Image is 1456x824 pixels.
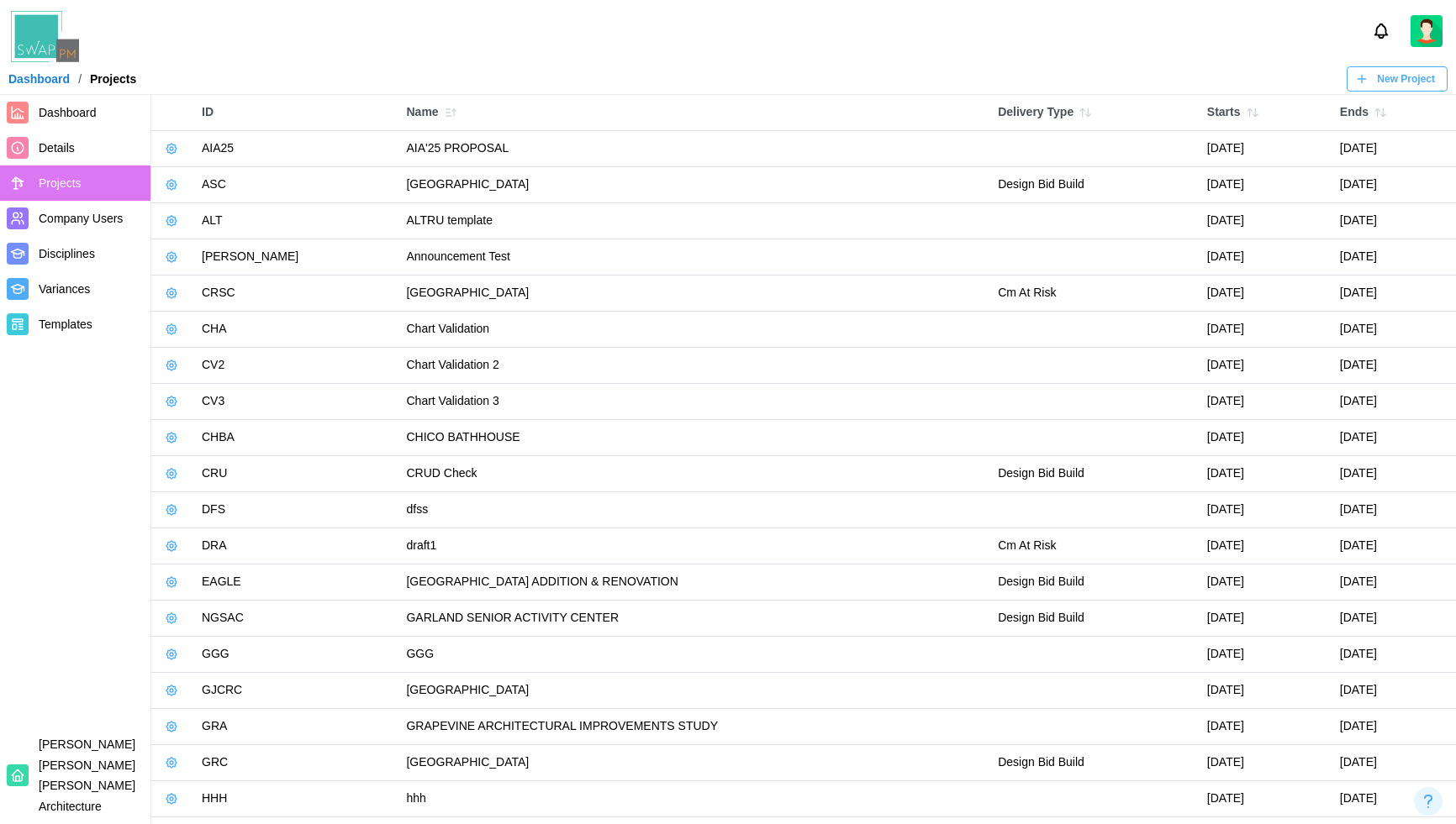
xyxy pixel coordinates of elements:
[1199,601,1332,637] td: [DATE]
[160,245,183,269] button: View Project
[202,103,389,122] div: ID
[160,643,183,666] button: View Project
[1199,384,1332,420] td: [DATE]
[160,318,183,341] button: View Project
[398,203,989,239] td: ALTRU template
[1199,276,1332,312] td: [DATE]
[1199,528,1332,564] td: [DATE]
[1332,384,1456,420] td: [DATE]
[193,564,398,601] td: EAGLE
[398,528,989,564] td: draft1
[160,498,183,522] button: View Project
[39,141,75,155] span: Details
[193,276,398,312] td: CRSC
[193,745,398,781] td: GRC
[1199,709,1332,745] td: [DATE]
[1199,564,1332,601] td: [DATE]
[160,354,183,377] button: View Project
[1332,239,1456,276] td: [DATE]
[160,281,183,305] button: View Project
[39,282,90,296] span: Variances
[193,528,398,564] td: DRA
[398,131,989,167] td: AIA'25 PROPOSAL
[160,426,183,449] button: View Project
[1199,420,1332,456] td: [DATE]
[193,167,398,203] td: ASC
[989,745,1199,781] td: Design Bid Build
[989,167,1199,203] td: Design Bid Build
[1332,745,1456,781] td: [DATE]
[1367,17,1395,45] button: Notifications
[1199,492,1332,528] td: [DATE]
[998,101,1190,124] div: Delivery Type
[398,673,989,709] td: [GEOGRAPHIC_DATA]
[160,751,183,774] button: View Project
[193,709,398,745] td: GRA
[39,106,97,119] span: Dashboard
[1199,131,1332,167] td: [DATE]
[1199,239,1332,276] td: [DATE]
[406,101,981,124] div: Name
[1332,528,1456,564] td: [DATE]
[39,247,95,260] span: Disciplines
[193,203,398,239] td: ALT
[1199,203,1332,239] td: [DATE]
[398,564,989,601] td: [GEOGRAPHIC_DATA] ADDITION & RENOVATION
[193,312,398,348] td: CHA
[160,462,183,485] button: View Project
[1332,564,1456,601] td: [DATE]
[8,73,70,85] a: Dashboard
[1340,101,1448,124] div: Ends
[398,709,989,745] td: GRAPEVINE ARCHITECTURAL IMPROVEMENTS STUDY
[193,420,398,456] td: CHBA
[989,564,1199,601] td: Design Bid Build
[90,73,136,85] div: Projects
[1377,67,1435,91] span: New Project
[160,209,183,233] button: View Project
[193,637,398,673] td: GGG
[1199,312,1332,348] td: [DATE]
[193,348,398,384] td: CV2
[160,534,183,558] button: View Project
[398,745,989,781] td: [GEOGRAPHIC_DATA]
[1332,131,1456,167] td: [DATE]
[1332,348,1456,384] td: [DATE]
[1332,781,1456,817] td: [DATE]
[398,312,989,348] td: Chart Validation
[398,167,989,203] td: [GEOGRAPHIC_DATA]
[193,492,398,528] td: DFS
[1332,203,1456,239] td: [DATE]
[160,679,183,702] button: View Project
[1411,15,1443,47] img: 2Q==
[1411,15,1443,47] a: Zulqarnain Khalil
[989,601,1199,637] td: Design Bid Build
[1332,492,1456,528] td: [DATE]
[39,318,92,331] span: Templates
[160,137,183,160] button: View Project
[1199,745,1332,781] td: [DATE]
[1199,348,1332,384] td: [DATE]
[398,420,989,456] td: CHICO BATHHOUSE
[1199,637,1332,673] td: [DATE]
[398,348,989,384] td: Chart Validation 2
[11,11,79,62] img: Swap PM Logo
[1199,673,1332,709] td: [DATE]
[1332,276,1456,312] td: [DATE]
[1332,456,1456,492] td: [DATE]
[39,212,123,225] span: Company Users
[398,492,989,528] td: dfss
[39,737,135,813] span: [PERSON_NAME] [PERSON_NAME] [PERSON_NAME] Architecture
[160,570,183,594] button: View Project
[398,384,989,420] td: Chart Validation 3
[398,601,989,637] td: GARLAND SENIOR ACTIVITY CENTER
[78,73,82,85] div: /
[160,390,183,413] button: View Project
[1332,601,1456,637] td: [DATE]
[193,601,398,637] td: NGSAC
[1332,420,1456,456] td: [DATE]
[160,606,183,630] button: View Project
[989,528,1199,564] td: Cm At Risk
[398,456,989,492] td: CRUD Check
[989,276,1199,312] td: Cm At Risk
[193,781,398,817] td: HHH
